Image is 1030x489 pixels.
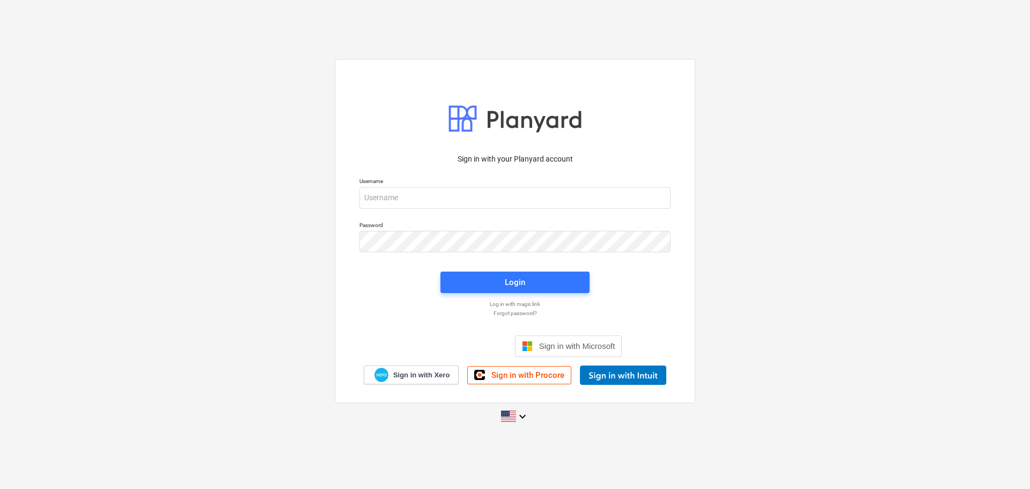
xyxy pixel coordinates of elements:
span: Sign in with Xero [393,370,450,380]
span: Sign in with Procore [491,370,564,380]
a: Sign in with Procore [467,366,571,384]
div: Login [505,275,525,289]
button: Login [440,272,590,293]
a: Log in with magic link [354,301,676,308]
p: Username [359,178,671,187]
p: Password [359,222,671,231]
iframe: Sign in with Google Button [403,334,512,358]
i: keyboard_arrow_down [516,410,529,423]
img: Xero logo [374,368,388,382]
p: Sign in with your Planyard account [359,154,671,165]
img: Microsoft logo [522,341,533,352]
input: Username [359,187,671,209]
a: Forgot password? [354,310,676,317]
span: Sign in with Microsoft [539,341,615,351]
a: Sign in with Xero [364,366,459,384]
